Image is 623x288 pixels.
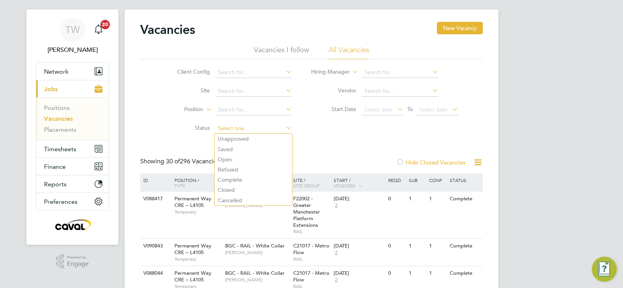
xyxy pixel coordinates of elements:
div: 1 [407,266,427,281]
li: Closed [215,185,292,195]
span: Engage [67,261,89,267]
span: BGC - RAIL - White Collar [225,270,285,276]
span: 296 Vacancies [166,157,220,165]
span: To [405,104,415,114]
div: [DATE] [334,243,384,249]
div: 0 [386,266,407,281]
span: F22002 - Greater Manchester Platform Extensions [293,195,320,228]
div: Jobs [36,97,109,140]
label: Start Date [311,106,356,113]
li: Refused [215,164,292,175]
button: Network [36,63,109,80]
button: Engage Resource Center [592,257,617,282]
span: Site Group [293,182,320,189]
a: Positions [44,104,70,111]
div: Complete [448,192,482,206]
span: 2 [334,277,339,283]
a: Vacancies [44,115,73,122]
span: Jobs [44,85,58,93]
div: Conf [427,173,447,187]
span: 20 [100,20,110,29]
span: Finance [44,163,66,170]
li: Unapproved [215,134,292,144]
input: Search for... [215,104,292,115]
span: [PERSON_NAME] [225,277,289,283]
div: 1 [407,239,427,253]
input: Search for... [215,67,292,78]
div: 1 [407,192,427,206]
span: [PERSON_NAME] [225,249,289,256]
a: Placements [44,126,76,133]
span: RAIL [293,256,330,262]
a: 20 [91,17,106,42]
li: All Vacancies [329,45,369,59]
span: Tim Wells [36,45,109,55]
div: [DATE] [334,196,384,202]
span: Select date [419,106,447,113]
button: Preferences [36,193,109,210]
span: Type [174,182,185,189]
div: Showing [140,157,221,166]
nav: Main navigation [26,9,118,245]
div: Start / [332,173,386,193]
button: Timesheets [36,140,109,157]
li: Cancelled [215,195,292,205]
div: 1 [427,266,447,281]
button: New Vacancy [437,22,483,34]
span: RAIL [293,228,330,235]
div: 1 [427,239,447,253]
span: 30 of [166,157,180,165]
label: Hiring Manager [305,68,350,76]
div: [DATE] [334,270,384,277]
label: Hide Closed Vacancies [396,159,466,166]
div: 0 [386,239,407,253]
div: Site / [291,173,332,192]
div: ID [141,173,169,187]
div: 0 [386,192,407,206]
div: Position / [169,173,223,192]
span: 2 [334,249,339,256]
button: Jobs [36,80,109,97]
label: Site [165,87,210,94]
span: Temporary [174,209,221,215]
span: C21017 - Metro Flow [293,242,329,256]
div: Reqd [386,173,407,187]
input: Search for... [215,86,292,97]
span: Temporary [174,256,221,262]
h2: Vacancies [140,22,195,37]
input: Search for... [362,67,438,78]
input: Select one [215,123,292,134]
button: Reports [36,175,109,193]
span: Reports [44,180,67,188]
div: Complete [448,239,482,253]
div: V088044 [141,266,169,281]
div: Complete [448,266,482,281]
button: Finance [36,158,109,175]
li: Complete [215,175,292,185]
span: Timesheets [44,145,76,153]
span: Network [44,68,69,75]
div: Sub [407,173,427,187]
li: Saved [215,144,292,154]
span: Permanent Way CRE – L4105 [174,242,211,256]
label: Position [158,106,203,113]
span: Permanent Way CRE – L4105 [174,270,211,283]
div: Status [448,173,482,187]
a: TW[PERSON_NAME] [36,17,109,55]
label: Client Config [165,68,210,75]
label: Status [165,124,210,131]
span: C21017 - Metro Flow [293,270,329,283]
span: Permanent Way CRE – L4105 [174,195,211,208]
span: TW [65,25,80,35]
a: Go to home page [36,218,109,231]
a: Powered byEngage [56,254,89,269]
li: Vacancies I follow [254,45,309,59]
span: Powered by [67,254,89,261]
img: caval-logo-retina.png [53,218,92,231]
span: 2 [334,202,339,209]
input: Search for... [362,86,438,97]
span: Vendors [334,182,355,189]
label: Vendor [311,87,356,94]
div: V088417 [141,192,169,206]
span: Select date [364,106,392,113]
